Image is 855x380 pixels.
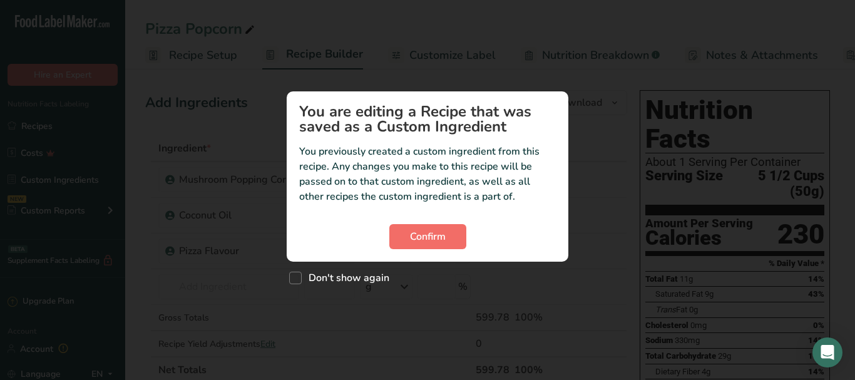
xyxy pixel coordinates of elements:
button: Confirm [389,224,466,249]
div: Open Intercom Messenger [812,337,842,367]
p: You previously created a custom ingredient from this recipe. Any changes you make to this recipe ... [299,144,556,204]
span: Don't show again [302,272,389,284]
span: Confirm [410,229,446,244]
h1: You are editing a Recipe that was saved as a Custom Ingredient [299,104,556,134]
